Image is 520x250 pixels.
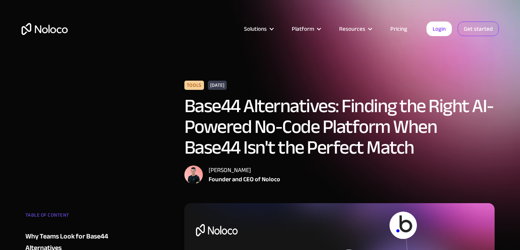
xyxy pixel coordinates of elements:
[244,24,267,34] div: Solutions
[184,96,495,158] h1: Base44 Alternatives: Finding the Right AI-Powered No-Code Platform When Base44 Isn't the Perfect ...
[381,24,417,34] a: Pricing
[209,175,280,184] div: Founder and CEO of Noloco
[22,23,68,35] a: home
[209,166,280,175] div: [PERSON_NAME]
[339,24,365,34] div: Resources
[292,24,314,34] div: Platform
[458,22,499,36] a: Get started
[234,24,282,34] div: Solutions
[208,81,227,90] div: [DATE]
[426,22,452,36] a: Login
[25,209,119,225] div: TABLE OF CONTENT
[282,24,329,34] div: Platform
[329,24,381,34] div: Resources
[184,81,204,90] div: Tools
